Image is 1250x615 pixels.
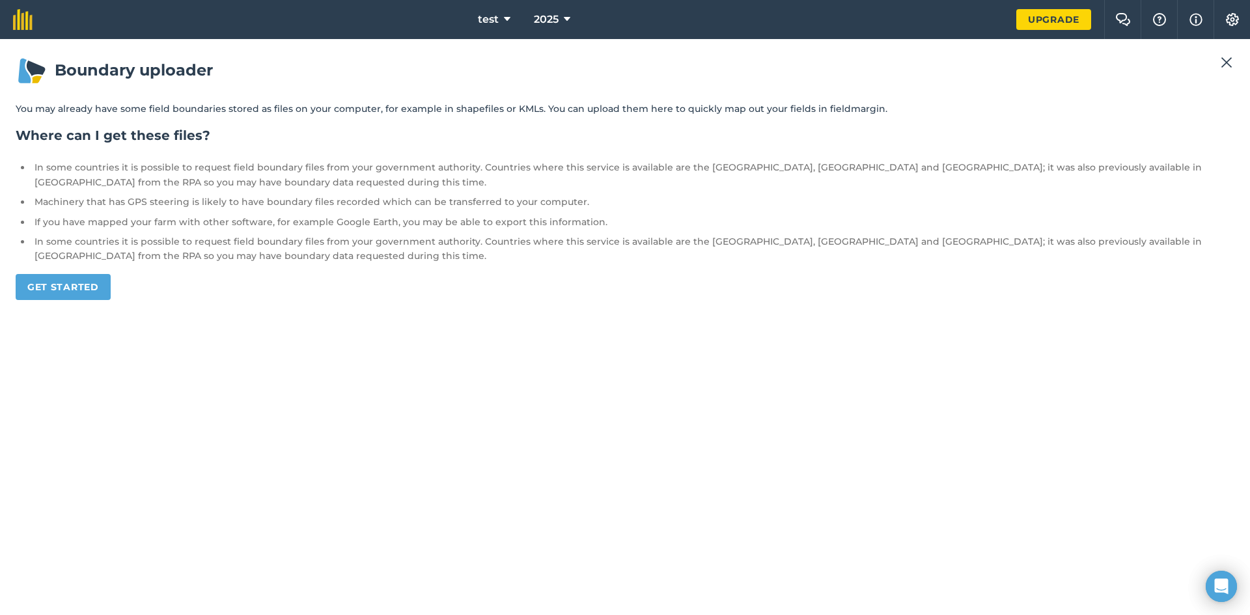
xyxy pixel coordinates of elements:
[1189,12,1202,27] img: svg+xml;base64,PHN2ZyB4bWxucz0iaHR0cDovL3d3dy53My5vcmcvMjAwMC9zdmciIHdpZHRoPSIxNyIgaGVpZ2h0PSIxNy...
[16,55,1234,86] h1: Boundary uploader
[13,9,33,30] img: fieldmargin Logo
[31,215,1234,229] li: If you have mapped your farm with other software, for example Google Earth, you may be able to ex...
[1225,13,1240,26] img: A cog icon
[31,195,1234,209] li: Machinery that has GPS steering is likely to have boundary files recorded which can be transferre...
[478,12,499,27] span: test
[31,234,1234,264] li: In some countries it is possible to request field boundary files from your government authority. ...
[1206,571,1237,602] div: Open Intercom Messenger
[16,274,111,300] a: Get started
[1115,13,1131,26] img: Two speech bubbles overlapping with the left bubble in the forefront
[1016,9,1091,30] a: Upgrade
[1152,13,1167,26] img: A question mark icon
[16,126,1234,144] h2: Where can I get these files?
[16,102,1234,116] p: You may already have some field boundaries stored as files on your computer, for example in shape...
[31,160,1234,189] li: In some countries it is possible to request field boundary files from your government authority. ...
[534,12,559,27] span: 2025
[1221,55,1232,70] img: svg+xml;base64,PHN2ZyB4bWxucz0iaHR0cDovL3d3dy53My5vcmcvMjAwMC9zdmciIHdpZHRoPSIyMiIgaGVpZ2h0PSIzMC...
